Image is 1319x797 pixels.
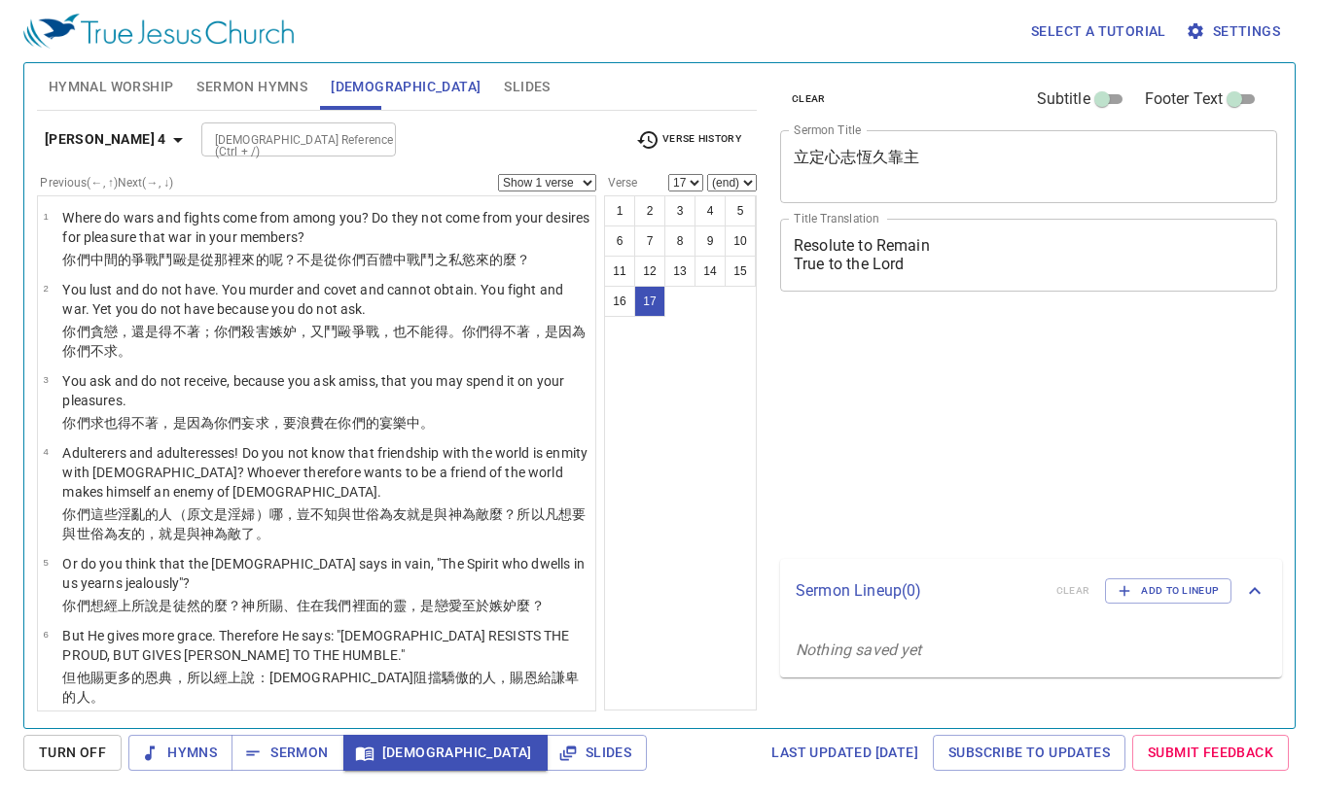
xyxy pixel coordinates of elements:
[144,741,217,765] span: Hymns
[256,415,435,431] wg2560: 求
[145,415,434,431] wg3756: 著
[366,252,531,267] wg5216: 百體
[764,735,926,771] a: Last updated [DATE]
[324,415,434,431] wg1159: 在你們的
[62,324,586,359] wg3756: 著
[948,741,1110,765] span: Subscribe to Updates
[504,75,550,99] span: Slides
[43,211,48,222] span: 1
[695,225,726,257] button: 9
[43,446,48,457] span: 4
[634,256,665,287] button: 12
[45,127,166,152] b: [PERSON_NAME] 4
[407,415,434,431] wg2237: 中
[62,250,589,269] p: 你們
[634,225,665,257] button: 7
[62,670,579,705] wg1161: 他賜
[796,579,1041,603] p: Sermon Lineup ( 0 )
[62,413,589,433] p: 你們求
[379,415,435,431] wg5216: 宴樂
[1037,87,1090,111] span: Subtitle
[476,252,531,267] wg2237: 來的麼？
[780,559,1282,623] div: Sermon Lineup(0)clearAdd to Lineup
[343,735,548,771] button: [DEMOGRAPHIC_DATA]
[62,670,579,705] wg3004: ：[DEMOGRAPHIC_DATA]
[49,75,174,99] span: Hymnal Worship
[794,148,1264,185] textarea: 立定心志恆久靠主
[62,670,579,705] wg3187: 恩典
[780,87,838,111] button: clear
[792,90,826,108] span: clear
[62,343,131,359] wg1223: 你們
[62,689,103,705] wg5011: 的人。
[379,598,545,613] wg1722: 的靈
[1190,19,1280,44] span: Settings
[131,598,545,613] wg1124: 所說
[128,735,232,771] button: Hymns
[90,343,131,359] wg5209: 不
[604,177,637,189] label: Verse
[324,252,530,267] wg3756: 從
[62,554,589,593] p: Or do you think that the [DEMOGRAPHIC_DATA] says in vain, "The Spirit who dwells in us yearns jea...
[407,252,530,267] wg1722: 戰鬥
[62,280,589,319] p: You lust and do not have. You murder and covet and cannot obtain. You fight and war. Yet you do n...
[104,526,269,541] wg2889: 為友
[241,252,530,267] wg4159: 來的呢？不是
[62,504,589,543] p: 你們這些淫亂的人（原文是淫婦
[118,415,435,431] wg2532: 得不
[104,598,545,613] wg1380: 經上
[118,252,531,267] wg1722: 的爭戰
[43,629,48,640] span: 6
[725,225,756,257] button: 10
[62,670,579,705] wg5485: ，所以
[393,252,531,267] wg3196: 中
[23,14,294,49] img: True Jesus Church
[40,177,173,189] label: Previous (←, ↑) Next (→, ↓)
[664,225,695,257] button: 8
[796,641,922,659] i: Nothing saved yet
[1118,582,1219,600] span: Add to Lineup
[725,256,756,287] button: 15
[547,735,647,771] button: Slides
[435,252,531,267] wg4754: 之私慾
[43,283,48,294] span: 2
[1182,14,1288,50] button: Settings
[1148,741,1273,765] span: Submit Feedback
[207,128,358,151] input: Type Bible Reference
[664,195,695,226] button: 3
[23,735,122,771] button: Turn Off
[562,741,631,765] span: Slides
[489,598,545,613] wg4314: 嫉妒
[62,668,589,707] p: 但
[338,252,530,267] wg1537: 你們
[247,741,328,765] span: Sermon
[159,598,544,613] wg3004: 是徒然的
[104,343,131,359] wg3361: 求
[62,324,586,359] wg2192: ；你們殺害
[933,735,1125,771] a: Subscribe to Updates
[62,324,586,359] wg2206: ，又鬥毆
[118,343,131,359] wg154: 。
[1105,578,1231,604] button: Add to Lineup
[214,526,269,541] wg2316: 為敵
[1031,19,1166,44] span: Select a tutorial
[604,286,635,317] button: 16
[407,598,545,613] wg4151: ，是戀愛
[359,741,532,765] span: [DEMOGRAPHIC_DATA]
[1132,735,1289,771] a: Submit Feedback
[62,371,589,410] p: You ask and do not receive, because you ask amiss, that you may spend it on your pleasures.
[420,415,434,431] wg1722: 。
[232,735,343,771] button: Sermon
[62,526,268,541] wg1014: 與世俗
[62,443,589,502] p: Adulterers and adulteresses! Do you not know that friendship with the world is enmity with [DEMOG...
[695,195,726,226] button: 4
[695,256,726,287] button: 14
[636,128,741,152] span: Verse History
[43,557,48,568] span: 5
[159,252,530,267] wg4171: 鬥毆
[297,415,435,431] wg2443: 浪費
[196,75,307,99] span: Sermon Hymns
[187,252,531,267] wg3163: 是從那裡
[131,526,269,541] wg5384: 的，就是
[214,415,434,431] wg1360: 你們妄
